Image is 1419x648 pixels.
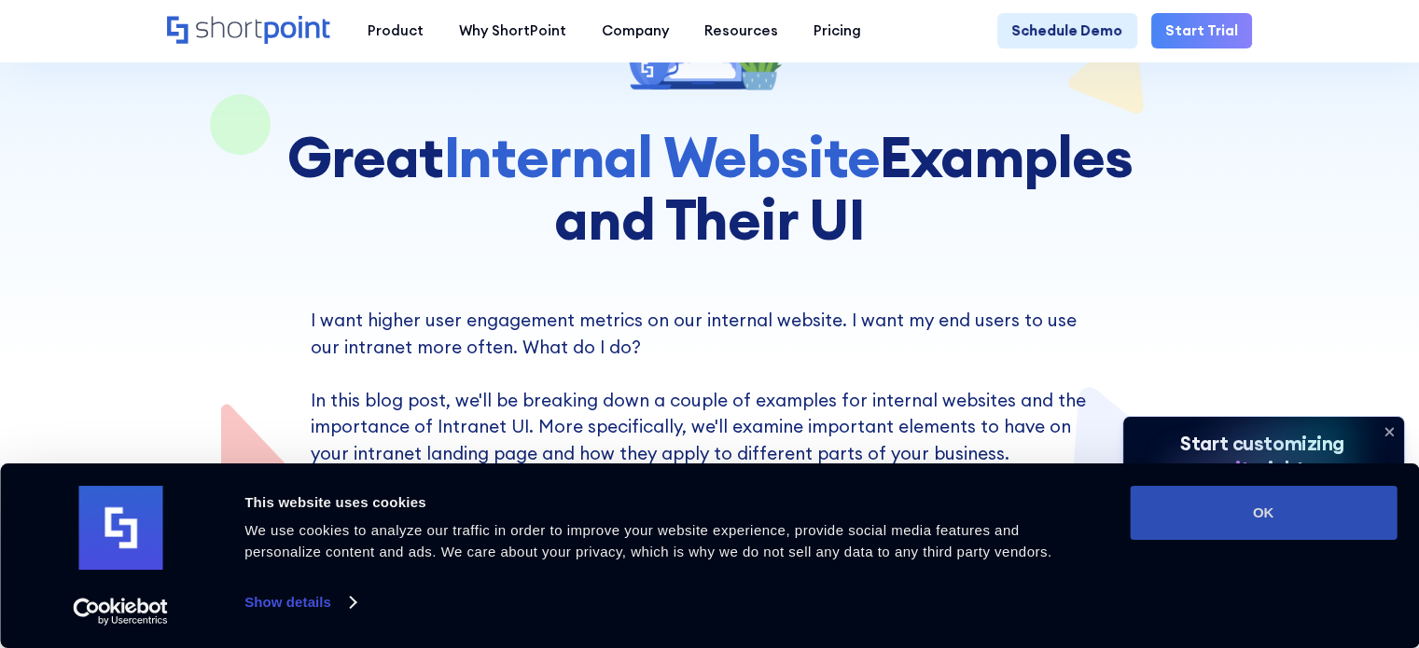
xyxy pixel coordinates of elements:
[441,13,584,48] a: Why ShortPoint
[244,588,355,616] a: Show details
[311,307,1109,466] p: I want higher user engagement metrics on our internal website. I want my end users to use our int...
[554,120,1132,255] strong: Examples and Their UI
[167,16,332,47] a: Home
[350,13,441,48] a: Product
[244,491,1088,514] div: This website uses cookies
[78,486,162,570] img: logo
[1151,13,1252,48] a: Start Trial
[602,21,669,42] div: Company
[244,522,1051,559] span: We use cookies to analyze our traffic in order to improve your website experience, provide social...
[459,21,566,42] div: Why ShortPoint
[687,13,796,48] a: Resources
[443,120,880,192] strong: Internal Website
[368,21,424,42] div: Product
[39,598,202,626] a: Usercentrics Cookiebot - opens in a new window
[1084,433,1419,648] iframe: Chat Widget
[796,13,879,48] a: Pricing
[287,120,443,192] strong: Great
[584,13,687,48] a: Company
[704,21,778,42] div: Resources
[814,21,861,42] div: Pricing
[997,13,1136,48] a: Schedule Demo
[1130,486,1397,540] button: OK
